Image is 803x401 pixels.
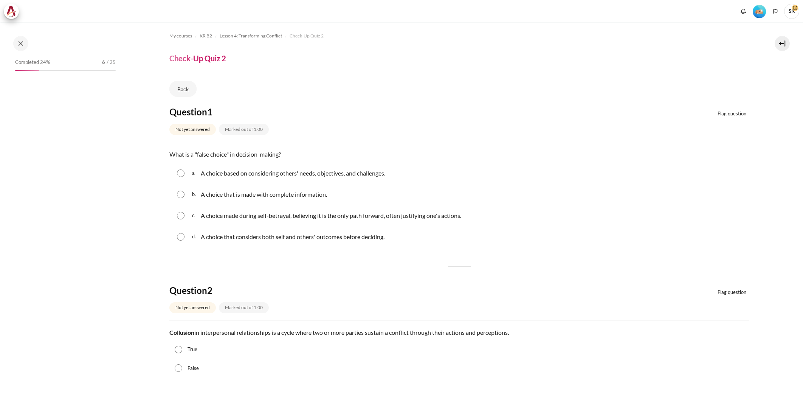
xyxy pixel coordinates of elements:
[784,4,799,19] a: User menu
[201,190,327,199] p: A choice that is made with complete information.
[169,328,749,337] p: in interpersonal relationships is a cycle where two or more parties sustain a conflict through th...
[192,167,199,179] span: a.
[188,346,197,353] label: True
[192,210,199,222] span: c.
[220,31,282,40] a: Lesson 4: Transforming Conflict
[169,302,216,313] div: Not yet answered
[169,329,194,336] strong: Collusion
[4,4,23,19] a: Architeck Architeck
[290,31,324,40] a: Check-Up Quiz 2
[169,150,749,159] p: What is a "false choice" in decision-making?
[753,5,766,18] img: Level #2
[784,4,799,19] span: SK
[207,106,212,117] span: 1
[169,33,192,39] span: My courses
[290,33,324,39] span: Check-Up Quiz 2
[750,4,769,18] a: Level #2
[201,232,384,241] p: A choice that considers both self and others' outcomes before deciding.
[219,302,269,313] div: Marked out of 1.00
[200,33,212,39] span: KR B2
[770,6,781,17] button: Languages
[169,106,312,118] h4: Question
[15,59,50,66] span: Completed 24%
[192,231,199,243] span: d.
[753,4,766,18] div: Level #2
[169,31,192,40] a: My courses
[718,289,746,296] span: Flag question
[102,59,105,66] span: 6
[6,6,17,17] img: Architeck
[207,285,212,296] span: 2
[200,31,212,40] a: KR B2
[169,124,216,135] div: Not yet answered
[169,30,749,42] nav: Navigation bar
[15,70,39,71] div: 24%
[220,33,282,39] span: Lesson 4: Transforming Conflict
[169,53,226,63] h4: Check-Up Quiz 2
[201,169,385,178] p: A choice based on considering others' needs, objectives, and challenges.
[188,365,199,372] label: False
[738,6,749,17] div: Show notification window with no new notifications
[718,110,746,118] span: Flag question
[219,124,269,135] div: Marked out of 1.00
[201,211,461,220] p: A choice made during self-betrayal, believing it is the only path forward, often justifying one's...
[107,59,116,66] span: / 25
[169,81,197,97] a: Back
[169,284,312,296] h4: Question
[192,188,199,201] span: b.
